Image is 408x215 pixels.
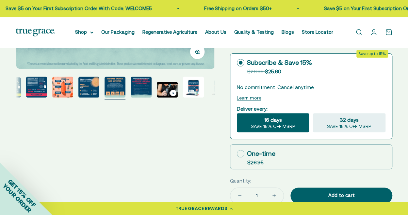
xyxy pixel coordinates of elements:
[142,29,197,35] a: Regenerative Agriculture
[204,6,272,11] a: Free Shipping on Orders $50+
[52,77,73,99] button: Go to item 7
[209,77,230,99] button: Go to item 13
[209,77,230,98] img: ElectroMag™
[183,77,204,99] button: Go to item 12
[230,188,249,204] button: Decrease quantity
[265,188,284,204] button: Increase quantity
[6,5,152,12] p: Save $5 on Your First Subscription Order With Code: WELCOME5
[26,77,47,98] img: ElectroMag™
[78,77,99,98] img: Rapid Hydration For: - Exercise endurance* - Stress support* - Electrolyte replenishment* - Muscl...
[131,77,152,99] button: Go to item 10
[78,77,99,99] button: Go to item 8
[230,177,251,185] label: Quantity:
[303,191,379,199] div: Add to cart
[52,77,73,98] img: Magnesium for heart health and stress support* Chloride to support pH balance and oxygen flow* So...
[282,29,294,35] a: Blogs
[131,77,152,98] img: ElectroMag™
[234,29,274,35] a: Quality & Testing
[183,77,204,98] img: ElectroMag™
[1,182,33,214] span: YOUR ORDER
[7,178,37,208] span: GET 15% OFF
[290,188,392,204] button: Add to cart
[205,29,226,35] a: About Us
[302,29,333,35] a: Store Locator
[105,77,125,98] img: Everyone needs true hydration. From your extreme athletes to you weekend warriors, ElectroMag giv...
[157,82,178,99] button: Go to item 11
[75,28,93,36] summary: Shop
[26,77,47,99] button: Go to item 6
[175,205,227,212] div: TRUE GRACE REWARDS
[105,77,125,99] button: Go to item 9
[101,29,135,35] a: Our Packaging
